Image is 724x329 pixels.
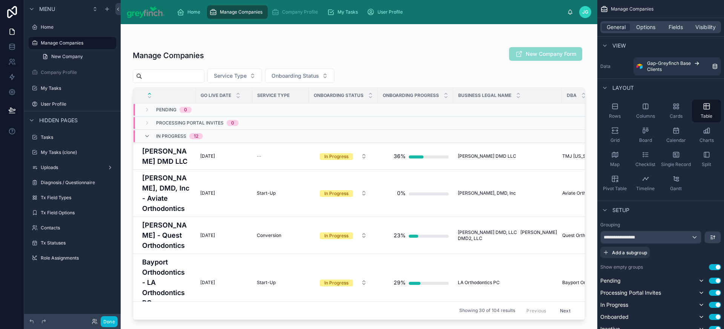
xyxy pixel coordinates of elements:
[207,5,268,19] a: Manage Companies
[631,148,660,171] button: Checklist
[41,69,115,75] label: Company Profile
[600,264,643,270] label: Show empty groups
[337,9,358,15] span: My Tasks
[555,305,576,317] button: Next
[257,153,261,159] span: --
[692,100,721,122] button: Table
[394,228,406,243] div: 23%
[377,9,403,15] span: User Profile
[200,232,248,238] a: [DATE]
[156,120,224,126] span: Processing Portal Invites
[257,280,276,286] span: Start-Up
[282,9,318,15] span: Company Profile
[610,161,620,168] span: Map
[314,276,373,289] button: Select Button
[142,257,191,308] a: Bayport Orthodontics - LA Orthodontics PC
[612,42,626,49] span: View
[314,149,373,163] button: Select Button
[458,190,516,196] span: [PERSON_NAME], DMD, Inc
[41,180,115,186] label: Diagnosis / Questionnaire
[200,153,215,159] span: [DATE]
[41,24,115,30] label: Home
[562,153,598,159] span: TMJ [US_STATE]
[636,23,655,31] span: Options
[257,280,304,286] a: Start-Up
[612,206,629,214] span: Setup
[214,72,247,80] span: Service Type
[612,84,634,92] span: Layout
[661,172,690,195] button: Gantt
[257,153,304,159] a: --
[382,186,449,201] a: 0%
[269,5,323,19] a: Company Profile
[394,149,406,164] div: 36%
[562,232,603,238] span: Quest Orthodontics
[631,100,660,122] button: Columns
[171,4,568,20] div: scrollable content
[313,186,373,200] a: Select Button
[207,69,262,83] button: Select Button
[41,255,115,261] label: Role Assignments
[41,40,112,46] label: Manage Companies
[38,51,116,63] a: New Company
[101,316,118,327] button: Done
[271,72,319,80] span: Onboarding Status
[692,124,721,146] button: Charts
[324,190,348,197] div: In Progress
[458,280,500,286] span: LA Orthodontics PC
[458,153,516,159] span: [PERSON_NAME] DMD LLC
[29,37,116,49] a: Manage Companies
[582,9,588,15] span: JG
[314,186,373,200] button: Select Button
[600,172,629,195] button: Pivot Table
[200,280,215,286] span: [DATE]
[562,232,615,238] a: Quest Orthodontics
[458,92,511,98] span: Business Legal Name
[324,280,348,286] div: In Progress
[142,146,191,166] a: [PERSON_NAME] DMD LLC
[458,190,557,196] a: [PERSON_NAME], DMD, Inc
[397,186,406,201] div: 0%
[142,173,191,214] a: [PERSON_NAME], DMD, Inc - Aviate Orthodontics
[41,225,115,231] label: Contacts
[567,92,577,98] span: DBA
[142,220,191,251] a: [PERSON_NAME] - Quest Orthodontics
[220,9,262,15] span: Manage Companies
[41,101,115,107] label: User Profile
[600,63,630,69] label: Data
[637,63,643,69] img: Airtable Logo
[175,5,206,19] a: Home
[382,275,449,290] a: 29%
[29,252,116,264] a: Role Assignments
[156,107,176,113] span: Pending
[633,57,721,75] a: Gap-Greyfinch BaseClients
[313,228,373,243] a: Select Button
[41,195,115,201] label: Tx Field Types
[51,54,83,60] span: New Company
[670,186,682,192] span: Gantt
[666,137,686,143] span: Calendar
[29,192,116,204] a: Tx Field Types
[636,186,655,192] span: Timeline
[562,153,615,159] a: TMJ [US_STATE]
[187,9,200,15] span: Home
[257,232,304,238] a: Conversion
[324,232,348,239] div: In Progress
[562,190,604,196] span: Aviate Orthodontics
[194,133,198,139] div: 12
[200,190,215,196] span: [DATE]
[29,98,116,110] a: User Profile
[29,237,116,249] a: Tx Statuses
[661,100,690,122] button: Cards
[39,5,55,13] span: Menu
[647,60,691,66] span: Gap-Greyfinch Base
[458,229,557,241] span: [PERSON_NAME] DMD, LLC [PERSON_NAME] DMD2, LLC
[612,250,647,255] span: Add a subgroup
[636,113,655,119] span: Columns
[562,280,608,286] span: Bayport Orthodontics
[702,161,711,168] span: Split
[39,117,78,124] span: Hidden pages
[29,82,116,94] a: My Tasks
